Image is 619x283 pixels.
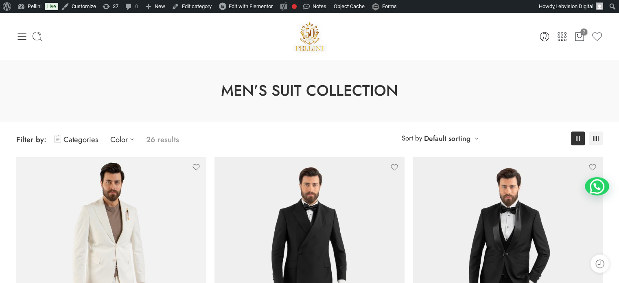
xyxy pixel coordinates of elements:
[45,3,58,10] a: Live
[16,134,46,145] span: Filter by:
[591,31,603,42] a: Wishlist
[292,19,327,54] img: Pellini
[292,4,297,9] div: Needs improvement
[402,132,422,145] span: Sort by
[229,3,273,9] span: Edit with Elementor
[146,130,179,149] p: 26 results
[539,31,550,42] a: My Account
[580,29,587,35] span: 2
[55,130,98,149] a: Categories
[110,130,138,149] a: Color
[556,3,593,9] span: Lebvision Digital
[574,31,585,42] a: 2
[292,19,327,54] a: Pellini -
[424,133,470,144] a: Default sorting
[20,80,599,101] h1: Men’s Suit Collection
